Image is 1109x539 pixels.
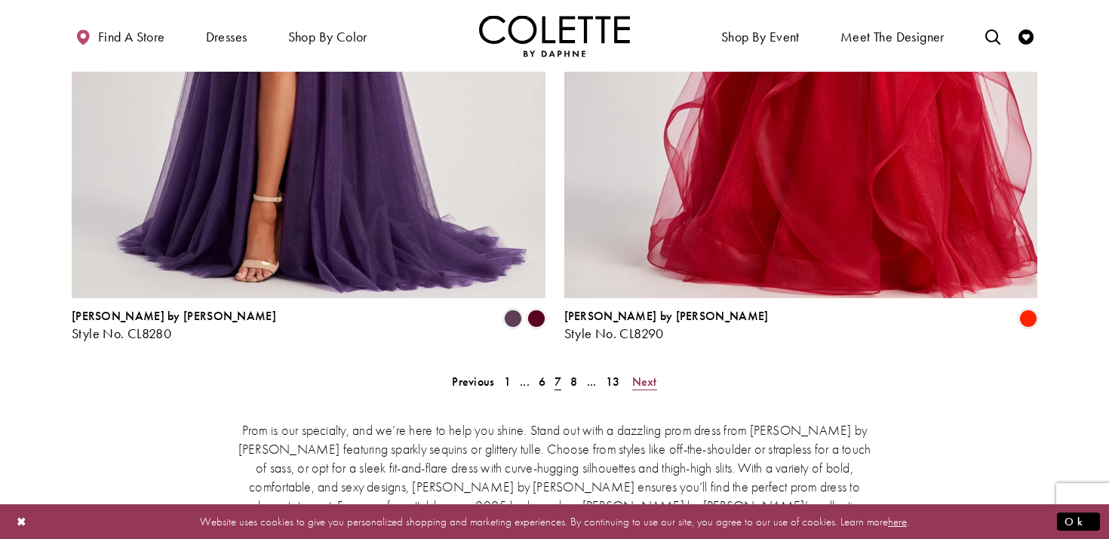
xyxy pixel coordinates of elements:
[534,371,550,393] a: 6
[479,15,630,57] a: Visit Home Page
[837,15,948,57] a: Meet the designer
[564,308,769,324] span: [PERSON_NAME] by [PERSON_NAME]
[1015,15,1037,57] a: Check Wishlist
[564,325,664,342] span: Style No. CL8290
[499,371,515,393] a: 1
[206,29,247,45] span: Dresses
[284,15,371,57] span: Shop by color
[570,374,577,390] span: 8
[628,371,662,393] a: Next Page
[721,29,800,45] span: Shop By Event
[504,374,511,390] span: 1
[527,310,545,328] i: Burgundy
[632,374,657,390] span: Next
[98,29,165,45] span: Find a store
[72,308,276,324] span: [PERSON_NAME] by [PERSON_NAME]
[601,371,625,393] a: 13
[539,374,545,390] span: 6
[587,374,597,390] span: ...
[840,29,945,45] span: Meet the designer
[9,508,35,534] button: Close Dialog
[888,513,907,528] a: here
[109,511,1000,531] p: Website uses cookies to give you personalized shopping and marketing experiences. By continuing t...
[717,15,803,57] span: Shop By Event
[520,374,530,390] span: ...
[452,374,494,390] span: Previous
[72,310,276,341] div: Colette by Daphne Style No. CL8280
[1019,310,1037,328] i: Scarlet
[564,310,769,341] div: Colette by Daphne Style No. CL8290
[234,420,875,534] p: Prom is our specialty, and we’re here to help you shine. Stand out with a dazzling prom dress fro...
[479,15,630,57] img: Colette by Daphne
[202,15,251,57] span: Dresses
[515,371,534,393] a: ...
[72,15,168,57] a: Find a store
[288,29,367,45] span: Shop by color
[504,310,522,328] i: Plum
[550,371,566,393] span: Current page
[447,371,499,393] a: Prev Page
[566,371,582,393] a: 8
[582,371,601,393] a: ...
[554,374,561,390] span: 7
[606,374,620,390] span: 13
[1057,512,1100,531] button: Submit Dialog
[982,15,1004,57] a: Toggle search
[72,325,171,342] span: Style No. CL8280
